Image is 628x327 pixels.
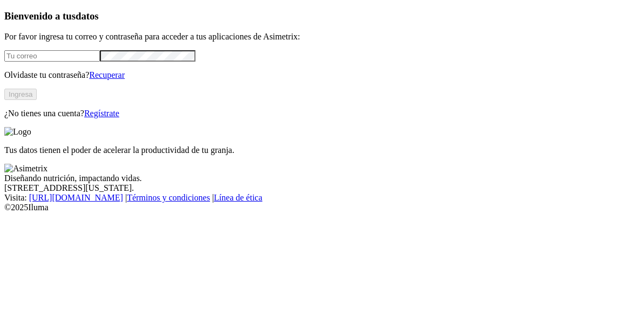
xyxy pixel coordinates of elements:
div: Visita : | | [4,193,624,203]
div: © 2025 Iluma [4,203,624,212]
a: Términos y condiciones [127,193,210,202]
button: Ingresa [4,89,37,100]
img: Logo [4,127,31,137]
a: Línea de ética [214,193,262,202]
p: Olvidaste tu contraseña? [4,70,624,80]
p: Tus datos tienen el poder de acelerar la productividad de tu granja. [4,145,624,155]
input: Tu correo [4,50,100,62]
p: Por favor ingresa tu correo y contraseña para acceder a tus aplicaciones de Asimetrix: [4,32,624,42]
div: Diseñando nutrición, impactando vidas. [4,173,624,183]
a: Regístrate [84,109,119,118]
p: ¿No tienes una cuenta? [4,109,624,118]
img: Asimetrix [4,164,48,173]
h3: Bienvenido a tus [4,10,624,22]
a: Recuperar [89,70,125,79]
div: [STREET_ADDRESS][US_STATE]. [4,183,624,193]
a: [URL][DOMAIN_NAME] [29,193,123,202]
span: datos [76,10,99,22]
